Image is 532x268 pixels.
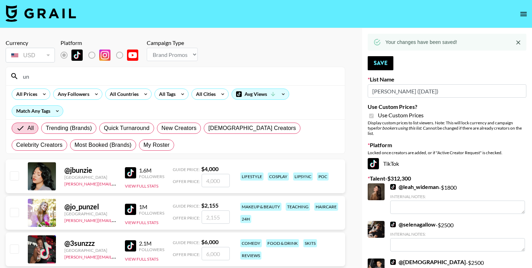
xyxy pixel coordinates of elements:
a: [PERSON_NAME][EMAIL_ADDRESS][DOMAIN_NAME] [64,216,169,223]
button: View Full Stats [125,256,158,262]
span: Celebrity Creators [16,141,63,149]
div: 24h [240,215,251,223]
span: Guide Price: [173,240,200,245]
a: [PERSON_NAME][EMAIL_ADDRESS][DOMAIN_NAME] [64,180,169,187]
div: Avg Views [232,89,289,99]
span: Guide Price: [173,203,200,209]
strong: $ 6,000 [201,238,218,245]
div: Display custom prices to list viewers. Note: This will lock currency and campaign type . Cannot b... [368,120,526,136]
img: TikTok [390,184,396,190]
img: TikTok [125,167,136,178]
div: List locked to TikTok. [61,48,144,63]
div: Platform [61,39,144,46]
a: @leah_wideman [390,183,439,190]
a: @selenagallow [390,221,436,228]
span: Quick Turnaround [104,124,150,132]
span: Guide Price: [173,167,200,172]
div: 1.6M [139,167,164,174]
label: Talent - $ 312,300 [368,175,526,182]
div: - $ 2500 [390,221,525,251]
div: food & drink [266,239,299,247]
div: [GEOGRAPHIC_DATA] [64,175,116,180]
img: TikTok [390,259,396,265]
div: All Tags [155,89,177,99]
div: Internal Notes: [390,231,525,237]
div: 1M [139,203,164,210]
button: Close [513,37,524,48]
span: New Creators [161,124,197,132]
strong: $ 4,000 [201,165,218,172]
div: Followers [139,210,164,216]
div: @ 3sunzzz [64,239,116,248]
div: [GEOGRAPHIC_DATA] [64,248,116,253]
div: Currency is locked to USD [6,46,55,64]
button: Save [368,56,393,70]
button: View Full Stats [125,183,158,189]
div: Match Any Tags [12,106,63,116]
div: Currency [6,39,55,46]
div: lipsync [293,172,313,181]
img: TikTok [368,158,379,169]
img: TikTok [71,50,83,61]
label: Platform [368,142,526,149]
span: My Roster [144,141,170,149]
div: reviews [240,251,261,260]
input: Search by User Name [19,71,341,82]
span: All [27,124,34,132]
div: Campaign Type [147,39,198,46]
label: List Name [368,76,526,83]
strong: $ 2,155 [201,202,218,209]
em: for bookers using this list [376,125,421,131]
input: 2,155 [202,210,230,224]
span: Most Booked (Brands) [75,141,132,149]
span: Offer Price: [173,179,200,184]
a: [PERSON_NAME][EMAIL_ADDRESS][DOMAIN_NAME] [64,253,169,260]
button: View Full Stats [125,220,158,225]
div: makeup & beauty [240,203,281,211]
img: TikTok [125,204,136,215]
div: TikTok [368,158,526,169]
div: skits [303,239,317,247]
img: Instagram [99,50,110,61]
img: Grail Talent [6,5,76,22]
div: Locked once creators are added, or if "Active Creator Request" is checked. [368,150,526,155]
a: @[DEMOGRAPHIC_DATA] [390,259,466,266]
img: YouTube [127,50,138,61]
span: [DEMOGRAPHIC_DATA] Creators [208,124,296,132]
div: - $ 1800 [390,183,525,214]
div: [GEOGRAPHIC_DATA] [64,211,116,216]
label: Use Custom Prices? [368,103,526,110]
div: poc [317,172,329,181]
span: Trending (Brands) [46,124,92,132]
div: Followers [139,247,164,252]
div: All Countries [106,89,140,99]
div: 2.1M [139,240,164,247]
div: All Cities [192,89,217,99]
div: Any Followers [53,89,91,99]
span: Offer Price: [173,252,200,257]
span: Offer Price: [173,215,200,221]
input: 6,000 [202,247,230,260]
div: @ jo_punzel [64,202,116,211]
div: haircare [314,203,338,211]
img: TikTok [125,240,136,251]
div: USD [7,49,53,61]
button: open drawer [517,7,531,21]
div: lifestyle [240,172,264,181]
div: All Prices [12,89,39,99]
div: Your changes have been saved! [385,36,457,48]
div: Internal Notes: [390,194,525,199]
div: Followers [139,174,164,179]
span: Use Custom Prices [378,112,424,119]
div: teaching [286,203,310,211]
div: cosplay [268,172,289,181]
input: 4,000 [202,174,230,187]
img: TikTok [390,222,396,227]
div: @ jbunzie [64,166,116,175]
div: comedy [240,239,262,247]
